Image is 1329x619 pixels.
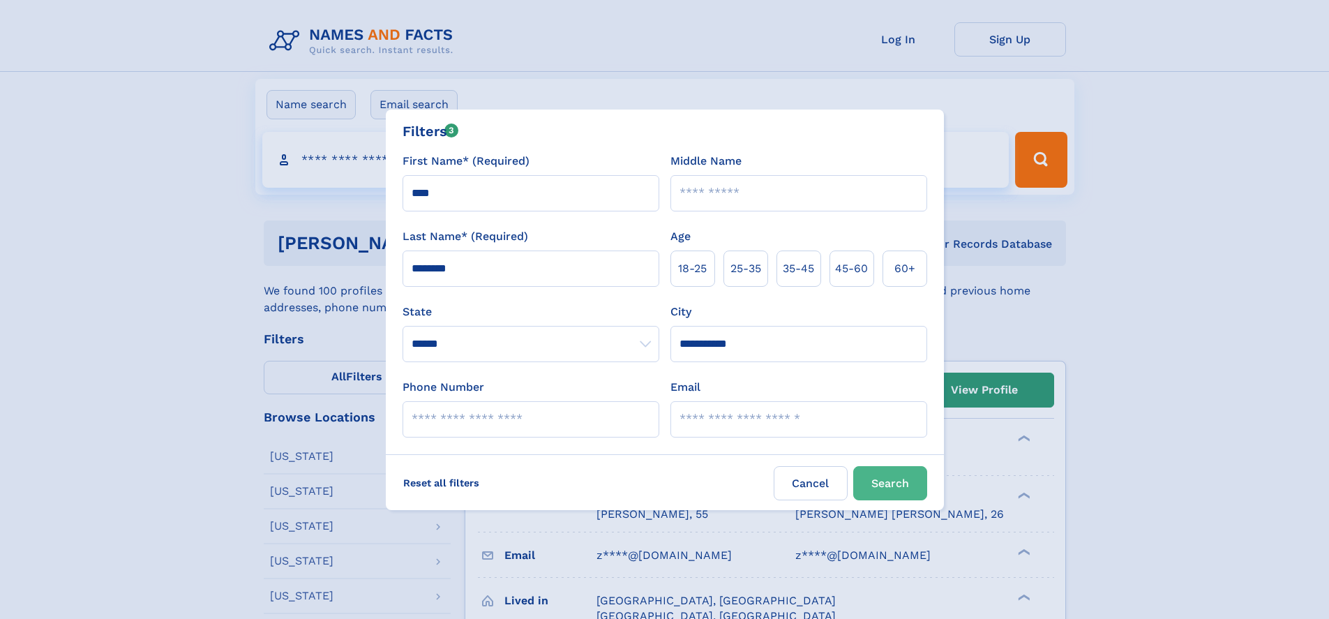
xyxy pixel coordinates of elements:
[774,466,848,500] label: Cancel
[678,260,707,277] span: 18‑25
[894,260,915,277] span: 60+
[403,379,484,396] label: Phone Number
[670,228,691,245] label: Age
[670,304,691,320] label: City
[783,260,814,277] span: 35‑45
[394,466,488,500] label: Reset all filters
[670,153,742,170] label: Middle Name
[730,260,761,277] span: 25‑35
[403,121,459,142] div: Filters
[670,379,700,396] label: Email
[403,304,659,320] label: State
[853,466,927,500] button: Search
[403,153,530,170] label: First Name* (Required)
[403,228,528,245] label: Last Name* (Required)
[835,260,868,277] span: 45‑60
